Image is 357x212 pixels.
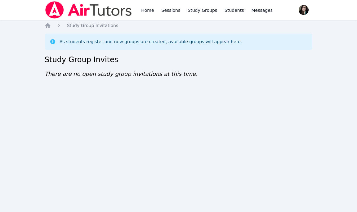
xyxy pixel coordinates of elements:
span: There are no open study group invitations at this time. [45,71,198,77]
div: As students register and new groups are created, available groups will appear here. [60,39,242,45]
img: Air Tutors [45,1,132,19]
span: Messages [252,7,273,13]
a: Study Group Invitations [67,22,118,29]
span: Study Group Invitations [67,23,118,28]
nav: Breadcrumb [45,22,312,29]
h2: Study Group Invites [45,55,312,65]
